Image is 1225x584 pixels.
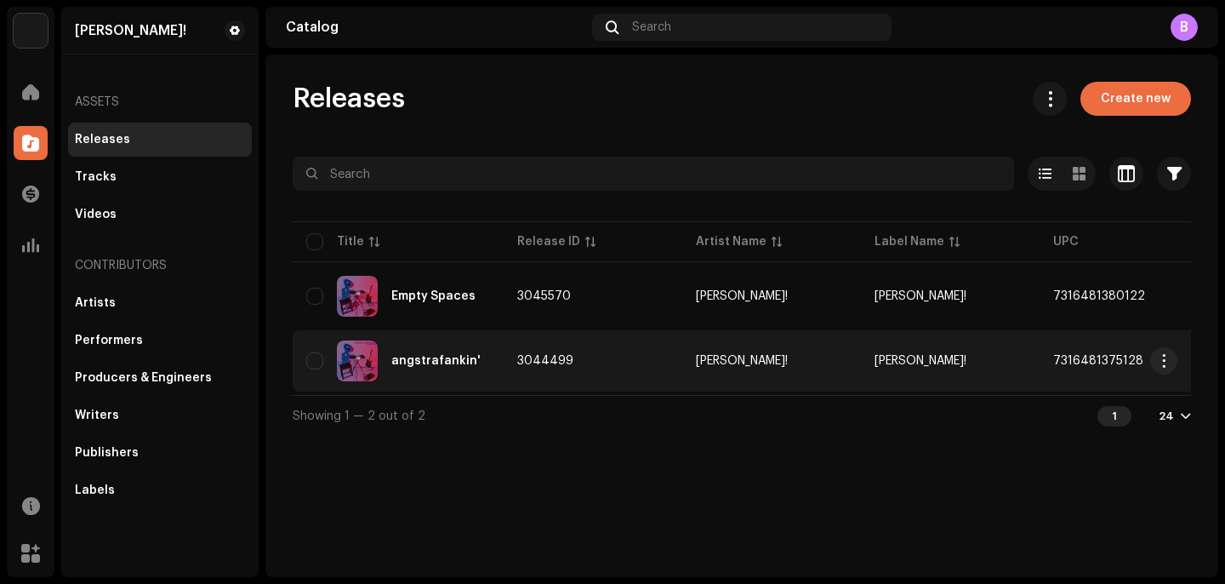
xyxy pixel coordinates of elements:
[696,355,847,367] span: Fank!
[875,233,944,250] div: Label Name
[75,170,117,184] div: Tracks
[1097,406,1131,427] div: 1
[75,208,117,221] div: Videos
[68,398,252,432] re-m-nav-item: Writers
[286,20,585,34] div: Catalog
[75,296,116,310] div: Artists
[391,355,481,367] div: angstrafankin'
[68,82,252,123] re-a-nav-header: Assets
[337,233,364,250] div: Title
[75,133,130,146] div: Releases
[75,24,186,37] div: Fank!
[68,245,252,286] re-a-nav-header: Contributors
[517,355,573,367] span: 3044499
[696,355,788,367] div: [PERSON_NAME]!
[337,341,378,381] img: 1ff1b90c-1c7e-461d-919b-3145c394b573
[293,157,1014,191] input: Search
[1101,82,1171,116] span: Create new
[696,290,847,302] span: Fank!
[68,123,252,157] re-m-nav-item: Releases
[75,409,119,422] div: Writers
[1171,14,1198,41] div: B
[14,14,48,48] img: 4d355f5d-9311-46a2-b30d-525bdb8252bf
[75,334,143,347] div: Performers
[68,286,252,320] re-m-nav-item: Artists
[696,233,766,250] div: Artist Name
[875,290,966,302] span: Fank!
[391,290,476,302] div: Empty Spaces
[68,473,252,507] re-m-nav-item: Labels
[875,355,966,367] span: Fank!
[1159,409,1174,423] div: 24
[293,410,425,422] span: Showing 1 — 2 out of 2
[1053,290,1145,302] span: 7316481380122
[1080,82,1191,116] button: Create new
[517,290,571,302] span: 3045570
[1053,355,1143,367] span: 7316481375128
[517,233,580,250] div: Release ID
[68,160,252,194] re-m-nav-item: Tracks
[75,371,212,385] div: Producers & Engineers
[68,361,252,395] re-m-nav-item: Producers & Engineers
[632,20,671,34] span: Search
[75,484,115,497] div: Labels
[696,290,788,302] div: [PERSON_NAME]!
[337,276,378,317] img: 8e80f17e-72e3-414c-a8ec-7e0ca6d767dd
[293,82,405,116] span: Releases
[75,446,139,460] div: Publishers
[68,323,252,358] re-m-nav-item: Performers
[68,436,252,470] re-m-nav-item: Publishers
[68,198,252,232] re-m-nav-item: Videos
